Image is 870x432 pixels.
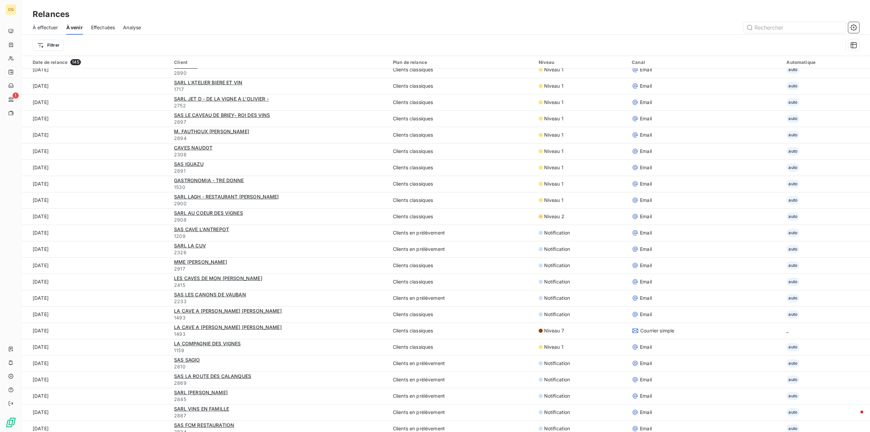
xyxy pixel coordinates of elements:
[70,59,81,65] span: 145
[544,376,570,383] span: Notification
[389,94,535,110] td: Clients classiques
[174,357,200,363] span: SAS SAGIO
[174,308,282,314] span: LA CAVE A [PERSON_NAME] [PERSON_NAME]
[786,196,799,204] span: auto
[640,409,652,416] span: Email
[539,59,624,65] div: Niveau
[389,274,535,290] td: Clients classiques
[640,213,652,220] span: Email
[544,425,570,432] span: Notification
[22,404,170,420] td: [DATE]
[174,380,385,386] span: 2869
[174,184,385,191] span: 1530
[544,246,570,253] span: Notification
[786,376,799,384] span: auto
[174,331,385,338] span: 1493
[544,295,570,301] span: Notification
[174,119,385,125] span: 2897
[786,59,866,65] div: Automatique
[544,229,570,236] span: Notification
[174,390,228,395] span: SARL [PERSON_NAME]
[5,417,16,428] img: Logo LeanPay
[544,99,563,106] span: Niveau 1
[786,261,799,270] span: auto
[389,241,535,257] td: Clients en prélèvement
[389,355,535,371] td: Clients en prélèvement
[22,110,170,127] td: [DATE]
[174,373,251,379] span: SAS LA ROUTE DES CALANQUES
[389,323,535,339] td: Clients classiques
[22,388,170,404] td: [DATE]
[22,290,170,306] td: [DATE]
[123,24,141,31] span: Analyse
[174,200,385,207] span: 2900
[389,306,535,323] td: Clients classiques
[544,213,564,220] span: Niveau 2
[786,328,788,333] span: _
[544,393,570,399] span: Notification
[544,262,570,269] span: Notification
[544,164,563,171] span: Niveau 1
[544,327,564,334] span: Niveau 7
[640,115,652,122] span: Email
[640,246,652,253] span: Email
[640,425,652,432] span: Email
[544,180,563,187] span: Niveau 1
[786,180,799,188] span: auto
[640,344,652,350] span: Email
[33,40,64,51] button: Filtrer
[632,59,778,65] div: Canal
[847,409,863,425] iframe: Intercom live chat
[174,265,385,272] span: 2917
[786,408,799,416] span: auto
[640,327,674,334] span: Courrier simple
[22,225,170,241] td: [DATE]
[640,132,652,138] span: Email
[174,80,242,85] span: SARL L'ATELIER BIERE ET VIN
[22,257,170,274] td: [DATE]
[544,278,570,285] span: Notification
[544,344,563,350] span: Niveau 1
[174,298,385,305] span: 2233
[22,355,170,371] td: [DATE]
[22,159,170,176] td: [DATE]
[544,311,570,318] span: Notification
[544,197,563,204] span: Niveau 1
[389,404,535,420] td: Clients en prélèvement
[786,82,799,90] span: auto
[174,259,227,265] span: MME [PERSON_NAME]
[174,347,385,354] span: 1159
[786,392,799,400] span: auto
[786,229,799,237] span: auto
[22,274,170,290] td: [DATE]
[786,245,799,253] span: auto
[640,229,652,236] span: Email
[22,241,170,257] td: [DATE]
[544,360,570,367] span: Notification
[389,388,535,404] td: Clients en prélèvement
[22,62,170,78] td: [DATE]
[786,147,799,155] span: auto
[786,115,799,123] span: auto
[640,360,652,367] span: Email
[22,339,170,355] td: [DATE]
[786,278,799,286] span: auto
[174,217,385,223] span: 2908
[640,99,652,106] span: Email
[640,66,652,73] span: Email
[174,86,385,93] span: 1717
[174,226,229,232] span: SAS CAVE L'ANTREPOT
[174,249,385,256] span: 2326
[22,176,170,192] td: [DATE]
[174,194,279,200] span: SARL LAGH - RESTAURANT [PERSON_NAME]
[640,83,652,89] span: Email
[174,292,246,297] span: SAS LES CANONS DE VAUBAN
[174,112,270,118] span: SAS LE CAVEAU DE BRIEY- ROI DES VINS
[640,197,652,204] span: Email
[174,151,385,158] span: 2308
[13,92,19,99] span: 1
[174,168,385,174] span: 2891
[33,8,69,20] h3: Relances
[22,208,170,225] td: [DATE]
[174,282,385,289] span: 2415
